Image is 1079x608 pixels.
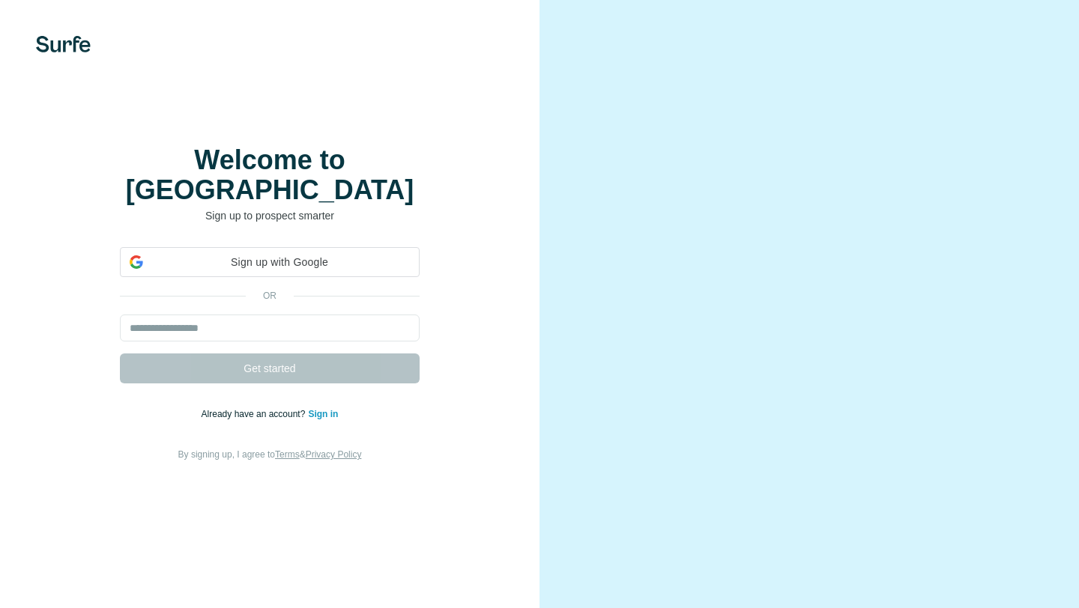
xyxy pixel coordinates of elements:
span: By signing up, I agree to & [178,449,362,460]
a: Terms [275,449,300,460]
h1: Welcome to [GEOGRAPHIC_DATA] [120,145,420,205]
span: Already have an account? [202,409,309,419]
iframe: Sign in with Google Button [112,276,427,308]
a: Privacy Policy [306,449,362,460]
a: Sign in [308,409,338,419]
span: Sign up with Google [149,255,410,270]
img: Surfe's logo [36,36,91,52]
div: Sign up with Google [120,247,420,277]
p: Sign up to prospect smarter [120,208,420,223]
